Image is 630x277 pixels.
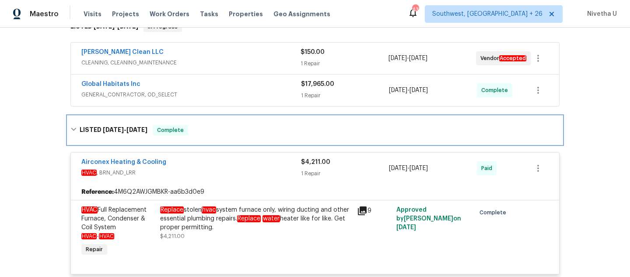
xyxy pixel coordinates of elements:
span: - [81,234,114,239]
span: Projects [112,10,139,18]
span: Maestro [30,10,59,18]
span: [DATE] [103,127,124,133]
b: Reference: [81,188,114,196]
span: Vendor [480,54,530,63]
span: Complete [154,126,187,135]
span: $150.00 [301,49,325,55]
div: 1 Repair [301,59,388,68]
span: Repair [82,245,106,254]
div: 9 [357,206,391,216]
span: - [388,54,427,63]
h6: LISTED [80,125,147,135]
em: HVAC [99,233,114,239]
span: , BRN_AND_LRR [81,168,301,177]
span: - [389,164,428,173]
span: Nivetha U [584,10,617,18]
span: Complete [479,208,510,217]
span: Full Replacement Furnace, Condenser & Coil System [81,206,147,231]
div: 433 [412,5,418,14]
span: [DATE] [409,165,428,171]
em: water [262,215,280,222]
span: [DATE] [409,55,427,61]
em: HVAC [81,206,98,213]
a: Global Habitats Inc [81,81,140,87]
span: CLEANING, CLEANING_MAINTENANCE [81,58,301,67]
span: - [103,127,147,133]
em: hvac [202,206,216,213]
span: $4,211.00 [301,159,330,165]
span: Work Orders [150,10,189,18]
span: Geo Assignments [273,10,330,18]
a: [PERSON_NAME] Clean LLC [81,49,164,55]
span: $17,965.00 [301,81,334,87]
span: [DATE] [388,55,407,61]
em: Replace [237,215,261,222]
a: Airconex Heating & Cooling [81,159,166,165]
em: Replace [160,206,184,213]
span: $4,211.00 [160,234,185,239]
span: [DATE] [396,224,416,231]
span: [DATE] [389,165,407,171]
span: Tasks [200,11,218,17]
span: Properties [229,10,263,18]
em: HVAC [81,170,97,176]
em: Accepted [499,55,526,61]
div: 1 Repair [301,169,389,178]
div: LISTED [DATE]-[DATE]Complete [68,116,562,144]
div: 1 Repair [301,91,389,100]
span: GENERAL_CONTRACTOR, OD_SELECT [81,90,301,99]
span: [DATE] [409,87,428,93]
span: [DATE] [126,127,147,133]
div: 4M6Q2AWJGMBKR-aa6b3d0e9 [71,184,559,200]
div: stolen system furnace only, wiring ducting and other essential plumbing repairs. heater like for ... [160,206,352,232]
em: HVAC [81,233,97,239]
span: [DATE] [389,87,407,93]
span: Paid [481,164,496,173]
span: Visits [84,10,101,18]
span: Complete [481,86,511,95]
span: - [389,86,428,95]
span: Approved by [PERSON_NAME] on [396,207,461,231]
span: Southwest, [GEOGRAPHIC_DATA] + 26 [432,10,542,18]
